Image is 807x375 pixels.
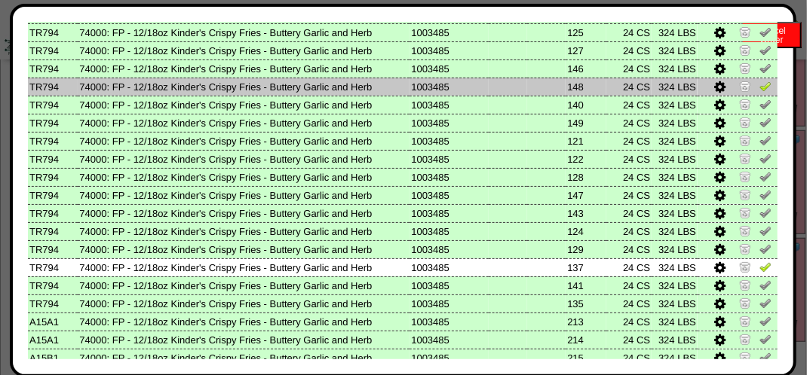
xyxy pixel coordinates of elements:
[759,152,772,164] img: Un-Verify Pick
[28,240,78,258] td: TR794
[606,258,652,276] td: 24 CS
[759,80,772,92] img: Verify Pick
[606,114,652,132] td: 24 CS
[566,168,606,186] td: 128
[606,204,652,222] td: 24 CS
[78,276,410,294] td: 74000: FP - 12/18oz Kinder's Crispy Fries - Buttery Garlic and Herb
[78,23,410,41] td: 74000: FP - 12/18oz Kinder's Crispy Fries - Buttery Garlic and Herb
[759,116,772,128] img: Un-Verify Pick
[606,168,652,186] td: 24 CS
[566,150,606,168] td: 122
[78,41,410,59] td: 74000: FP - 12/18oz Kinder's Crispy Fries - Buttery Garlic and Herb
[652,114,698,132] td: 324 LBS
[28,23,78,41] td: TR794
[739,206,751,218] img: Zero Item and Verify
[28,96,78,114] td: TR794
[759,224,772,236] img: Un-Verify Pick
[759,279,772,291] img: Un-Verify Pick
[759,26,772,38] img: Un-Verify Pick
[410,132,489,150] td: 1003485
[759,333,772,345] img: Un-Verify Pick
[652,59,698,78] td: 324 LBS
[410,114,489,132] td: 1003485
[652,96,698,114] td: 324 LBS
[759,188,772,200] img: Un-Verify Pick
[739,170,751,182] img: Zero Item and Verify
[410,150,489,168] td: 1003485
[78,222,410,240] td: 74000: FP - 12/18oz Kinder's Crispy Fries - Buttery Garlic and Herb
[739,44,751,56] img: Zero Item and Verify
[606,349,652,367] td: 24 CS
[566,96,606,114] td: 140
[28,258,78,276] td: TR794
[78,59,410,78] td: 74000: FP - 12/18oz Kinder's Crispy Fries - Buttery Garlic and Herb
[606,96,652,114] td: 24 CS
[739,279,751,291] img: Zero Item and Verify
[759,315,772,327] img: Un-Verify Pick
[739,224,751,236] img: Zero Item and Verify
[78,204,410,222] td: 74000: FP - 12/18oz Kinder's Crispy Fries - Buttery Garlic and Herb
[78,349,410,367] td: 74000: FP - 12/18oz Kinder's Crispy Fries - Buttery Garlic and Herb
[652,23,698,41] td: 324 LBS
[739,242,751,255] img: Zero Item and Verify
[739,152,751,164] img: Zero Item and Verify
[28,41,78,59] td: TR794
[739,188,751,200] img: Zero Item and Verify
[606,23,652,41] td: 24 CS
[739,98,751,110] img: Zero Item and Verify
[78,240,410,258] td: 74000: FP - 12/18oz Kinder's Crispy Fries - Buttery Garlic and Herb
[739,261,751,273] img: Zero Item and Verify
[739,26,751,38] img: Zero Item and Verify
[78,96,410,114] td: 74000: FP - 12/18oz Kinder's Crispy Fries - Buttery Garlic and Herb
[566,258,606,276] td: 137
[652,168,698,186] td: 324 LBS
[759,261,772,273] img: Verify Pick
[78,114,410,132] td: 74000: FP - 12/18oz Kinder's Crispy Fries - Buttery Garlic and Herb
[28,150,78,168] td: TR794
[652,240,698,258] td: 324 LBS
[652,222,698,240] td: 324 LBS
[28,204,78,222] td: TR794
[410,59,489,78] td: 1003485
[566,186,606,204] td: 147
[739,351,751,363] img: Zero Item and Verify
[739,80,751,92] img: Zero Item and Verify
[410,78,489,96] td: 1003485
[566,331,606,349] td: 214
[606,41,652,59] td: 24 CS
[28,331,78,349] td: A15A1
[566,132,606,150] td: 121
[606,186,652,204] td: 24 CS
[606,59,652,78] td: 24 CS
[759,297,772,309] img: Un-Verify Pick
[410,331,489,349] td: 1003485
[652,312,698,331] td: 324 LBS
[606,78,652,96] td: 24 CS
[28,276,78,294] td: TR794
[78,186,410,204] td: 74000: FP - 12/18oz Kinder's Crispy Fries - Buttery Garlic and Herb
[652,349,698,367] td: 324 LBS
[566,23,606,41] td: 125
[606,312,652,331] td: 24 CS
[410,312,489,331] td: 1003485
[566,78,606,96] td: 148
[759,62,772,74] img: Un-Verify Pick
[566,222,606,240] td: 124
[28,132,78,150] td: TR794
[759,170,772,182] img: Un-Verify Pick
[410,240,489,258] td: 1003485
[410,41,489,59] td: 1003485
[652,294,698,312] td: 324 LBS
[566,240,606,258] td: 129
[410,168,489,186] td: 1003485
[739,315,751,327] img: Zero Item and Verify
[652,204,698,222] td: 324 LBS
[78,258,410,276] td: 74000: FP - 12/18oz Kinder's Crispy Fries - Buttery Garlic and Herb
[652,132,698,150] td: 324 LBS
[606,276,652,294] td: 24 CS
[652,78,698,96] td: 324 LBS
[606,331,652,349] td: 24 CS
[566,312,606,331] td: 213
[78,312,410,331] td: 74000: FP - 12/18oz Kinder's Crispy Fries - Buttery Garlic and Herb
[28,78,78,96] td: TR794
